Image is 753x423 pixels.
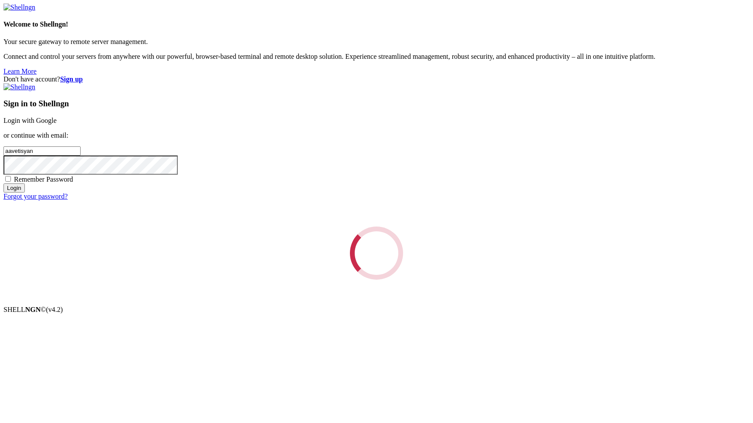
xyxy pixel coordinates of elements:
[60,75,83,83] a: Sign up
[3,146,81,156] input: Email address
[3,99,750,108] h3: Sign in to Shellngn
[46,306,63,313] span: 4.2.0
[3,53,750,61] p: Connect and control your servers from anywhere with our powerful, browser-based terminal and remo...
[3,83,35,91] img: Shellngn
[3,193,68,200] a: Forgot your password?
[5,176,11,182] input: Remember Password
[25,306,41,313] b: NGN
[3,75,750,83] div: Don't have account?
[3,132,750,139] p: or continue with email:
[3,38,750,46] p: Your secure gateway to remote server management.
[3,117,57,124] a: Login with Google
[3,183,25,193] input: Login
[3,20,750,28] h4: Welcome to Shellngn!
[14,176,73,183] span: Remember Password
[3,3,35,11] img: Shellngn
[3,68,37,75] a: Learn More
[347,224,405,282] div: Loading...
[3,306,63,313] span: SHELL ©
